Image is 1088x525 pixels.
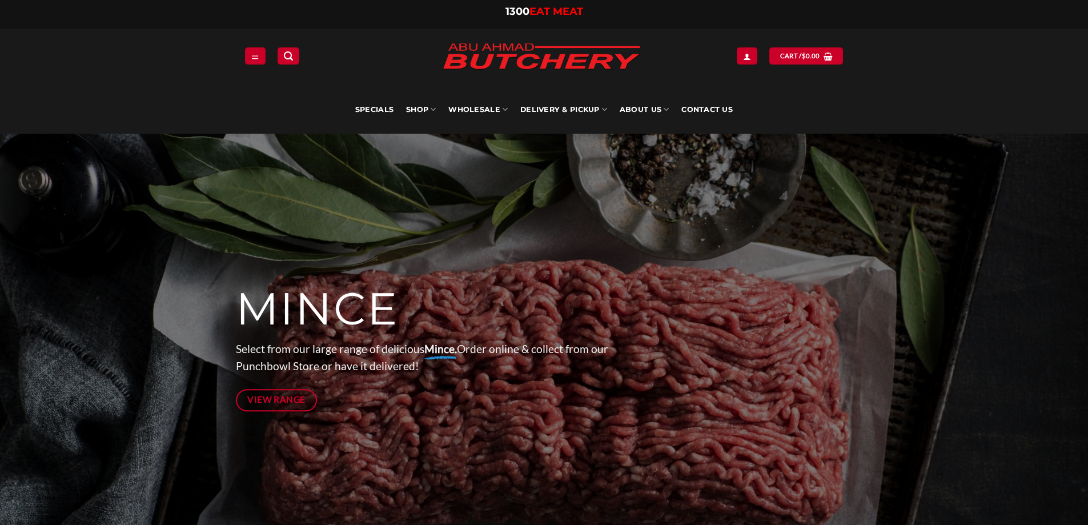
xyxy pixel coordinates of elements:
a: Search [278,47,299,64]
a: Contact Us [681,86,733,134]
strong: Mince. [424,342,457,355]
a: 1300EAT MEAT [505,5,583,18]
span: $ [802,51,806,61]
a: Login [737,47,757,64]
a: View cart [769,47,843,64]
span: View Range [247,392,306,407]
bdi: 0.00 [802,52,820,59]
a: Wholesale [448,86,508,134]
a: Menu [245,47,266,64]
span: 1300 [505,5,529,18]
span: Select from our large range of delicious Order online & collect from our Punchbowl Store or have ... [236,342,608,373]
a: About Us [620,86,669,134]
span: MINCE [236,282,399,336]
span: EAT MEAT [529,5,583,18]
img: Abu Ahmad Butchery [433,35,650,79]
a: Specials [355,86,394,134]
a: View Range [236,389,318,411]
span: Cart / [780,51,820,61]
a: SHOP [406,86,436,134]
a: Delivery & Pickup [520,86,607,134]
